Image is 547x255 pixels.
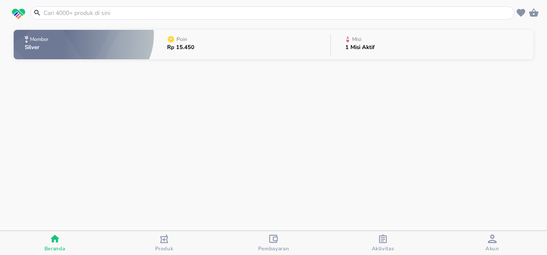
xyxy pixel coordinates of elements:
button: MemberSilver [14,28,154,61]
span: Pembayaran [258,245,289,252]
span: Beranda [44,245,65,252]
p: Poin [176,37,187,42]
button: Pembayaran [219,231,328,255]
input: Cari 4000+ produk di sini [43,9,512,17]
p: Rp 15.450 [167,45,194,50]
span: Aktivitas [372,245,394,252]
span: Produk [155,245,174,252]
button: PoinRp 15.450 [154,28,330,61]
button: Akun [438,231,547,255]
img: logo_swiperx_s.bd005f3b.svg [12,9,25,20]
span: Akun [485,245,499,252]
p: Member [30,37,48,42]
button: Misi1 Misi Aktif [331,28,533,61]
button: Aktivitas [328,231,438,255]
button: Produk [109,231,219,255]
p: Silver [25,45,50,50]
p: 1 Misi Aktif [345,45,375,50]
p: Misi [352,37,362,42]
